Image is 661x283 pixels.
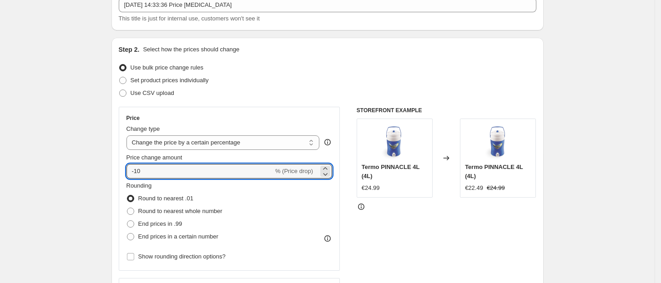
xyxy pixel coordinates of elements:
span: End prices in a certain number [138,233,218,240]
h3: Price [126,114,140,122]
span: Change type [126,125,160,132]
div: help [323,138,332,147]
div: €24.99 [362,184,380,193]
span: End prices in .99 [138,220,182,227]
span: This title is just for internal use, customers won't see it [119,15,260,22]
span: Termo PINNACLE 4L (4L) [362,164,419,179]
span: Termo PINNACLE 4L (4L) [465,164,523,179]
span: Round to nearest .01 [138,195,193,202]
span: Price change amount [126,154,182,161]
img: termo-pinnacle-4l-inuitz_80x.png [376,124,413,160]
span: % (Price drop) [275,168,313,174]
span: Use CSV upload [131,89,174,96]
h6: STOREFRONT EXAMPLE [357,107,536,114]
strike: €24.99 [487,184,505,193]
span: Rounding [126,182,152,189]
input: -15 [126,164,273,179]
span: Set product prices individually [131,77,209,84]
div: €22.49 [465,184,483,193]
h2: Step 2. [119,45,140,54]
span: Use bulk price change rules [131,64,203,71]
img: termo-pinnacle-4l-inuitz_80x.png [480,124,516,160]
p: Select how the prices should change [143,45,239,54]
span: Round to nearest whole number [138,208,222,214]
span: Show rounding direction options? [138,253,226,260]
